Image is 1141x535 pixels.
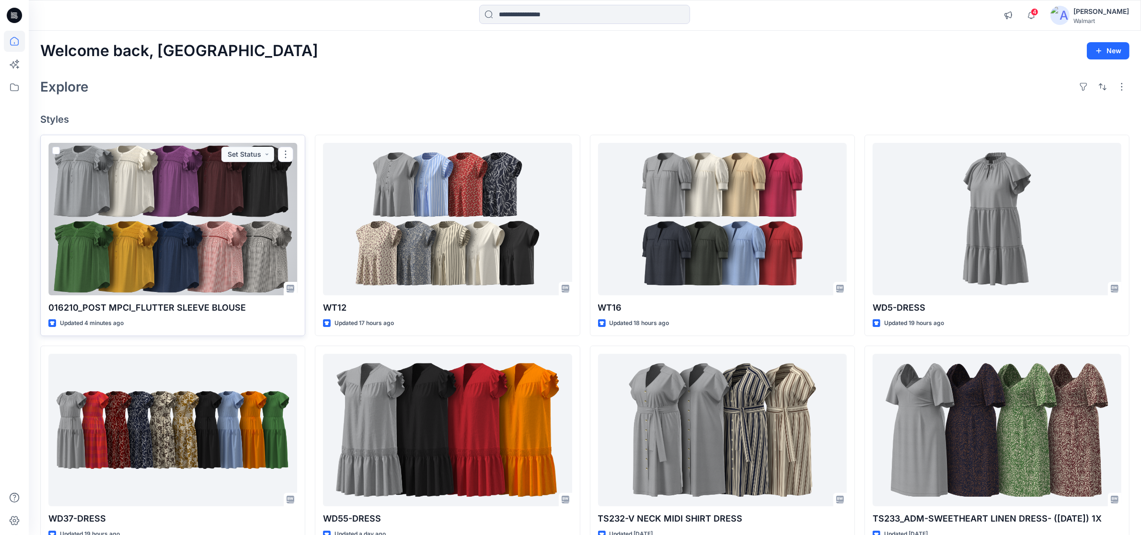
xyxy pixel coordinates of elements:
[40,42,318,60] h2: Welcome back, [GEOGRAPHIC_DATA]
[334,318,394,328] p: Updated 17 hours ago
[48,354,297,506] a: WD37-DRESS
[1087,42,1129,59] button: New
[1031,8,1038,16] span: 4
[323,354,572,506] a: WD55-DRESS
[1073,17,1129,24] div: Walmart
[598,512,847,525] p: TS232-V NECK MIDI SHIRT DRESS
[323,512,572,525] p: WD55-DRESS
[323,143,572,295] a: WT12
[873,143,1121,295] a: WD5-DRESS
[873,301,1121,314] p: WD5-DRESS
[873,512,1121,525] p: TS233_ADM-SWEETHEART LINEN DRESS- ([DATE]) 1X
[598,354,847,506] a: TS232-V NECK MIDI SHIRT DRESS
[873,354,1121,506] a: TS233_ADM-SWEETHEART LINEN DRESS- (22-06-25) 1X
[598,143,847,295] a: WT16
[60,318,124,328] p: Updated 4 minutes ago
[610,318,669,328] p: Updated 18 hours ago
[40,79,89,94] h2: Explore
[1050,6,1070,25] img: avatar
[40,114,1129,125] h4: Styles
[48,301,297,314] p: 016210_POST MPCI_FLUTTER SLEEVE BLOUSE
[884,318,944,328] p: Updated 19 hours ago
[323,301,572,314] p: WT12
[48,143,297,295] a: 016210_POST MPCI_FLUTTER SLEEVE BLOUSE
[598,301,847,314] p: WT16
[1073,6,1129,17] div: [PERSON_NAME]
[48,512,297,525] p: WD37-DRESS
